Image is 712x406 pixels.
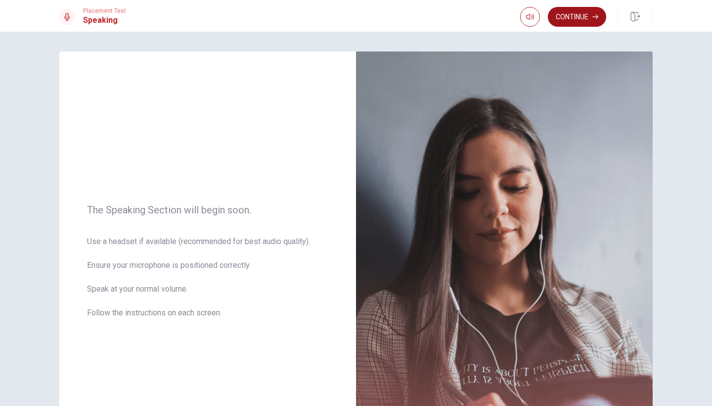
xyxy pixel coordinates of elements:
[87,236,328,331] span: Use a headset if available (recommended for best audio quality). Ensure your microphone is positi...
[83,7,126,14] span: Placement Test
[548,7,606,27] button: Continue
[83,14,126,26] h1: Speaking
[87,204,328,216] span: The Speaking Section will begin soon.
